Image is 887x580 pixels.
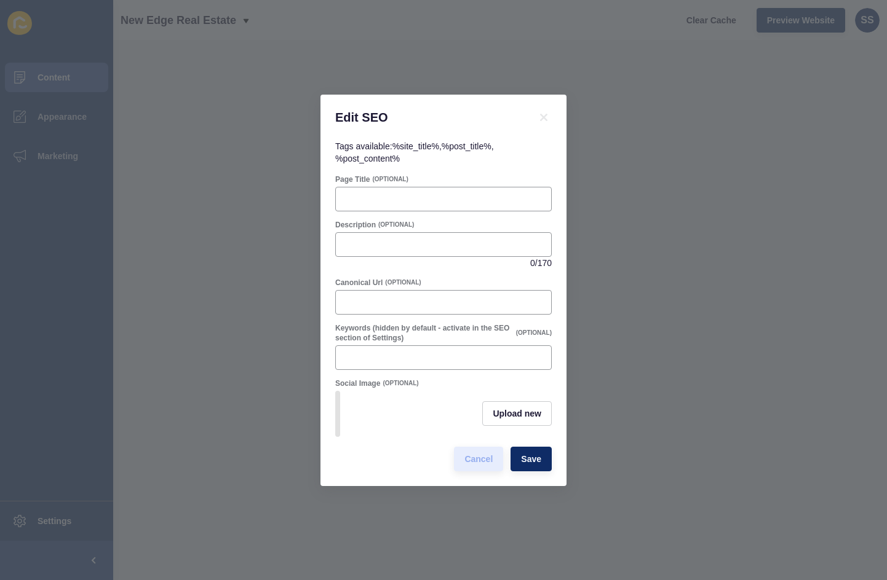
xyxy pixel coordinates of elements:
[335,323,514,343] label: Keywords (hidden by default - activate in the SEO section of Settings)
[454,447,503,471] button: Cancel
[464,453,493,465] span: Cancel
[493,407,541,420] span: Upload new
[335,278,383,288] label: Canonical Url
[335,141,494,163] span: Tags available: , ,
[535,257,538,269] span: /
[372,175,408,184] span: (OPTIONAL)
[482,401,552,426] button: Upload new
[385,278,421,287] span: (OPTIONAL)
[516,329,552,337] span: (OPTIONAL)
[335,220,376,230] label: Description
[378,221,414,229] span: (OPTIONAL)
[442,141,491,151] code: %post_title%
[335,378,380,388] label: Social Image
[538,257,552,269] span: 170
[335,174,370,184] label: Page Title
[530,257,535,269] span: 0
[383,379,418,388] span: (OPTIONAL)
[392,141,439,151] code: %site_title%
[335,109,521,125] h1: Edit SEO
[521,453,541,465] span: Save
[511,447,552,471] button: Save
[335,154,400,163] code: %post_content%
